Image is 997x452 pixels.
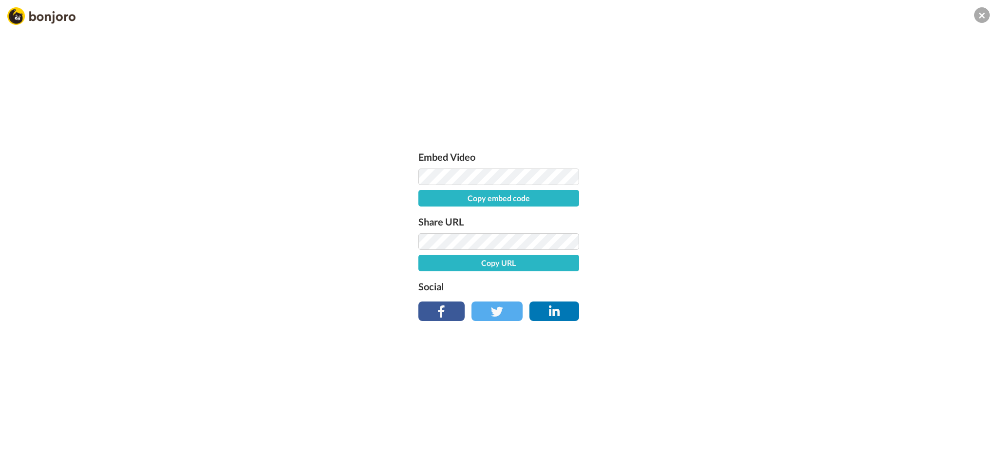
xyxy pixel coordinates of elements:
button: Copy URL [418,255,579,271]
img: Bonjoro Logo [7,7,75,25]
label: Social [418,279,579,294]
label: Embed Video [418,149,579,165]
label: Share URL [418,214,579,229]
button: Copy embed code [418,190,579,207]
